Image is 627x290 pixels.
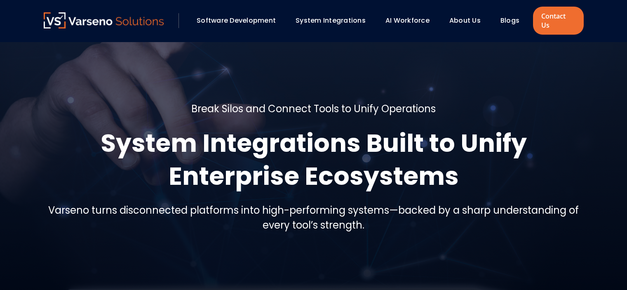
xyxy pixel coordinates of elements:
[385,16,430,25] a: AI Workforce
[445,14,492,28] div: About Us
[44,12,164,28] img: Varseno Solutions – Product Engineering & IT Services
[296,16,366,25] a: System Integrations
[449,16,481,25] a: About Us
[291,14,377,28] div: System Integrations
[496,14,531,28] div: Blogs
[381,14,441,28] div: AI Workforce
[197,16,276,25] a: Software Development
[191,101,436,116] h5: Break Silos and Connect Tools to Unify Operations
[44,203,584,233] h5: Varseno turns disconnected platforms into high-performing systems—backed by a sharp understanding...
[44,127,584,193] h1: System Integrations Built to Unify Enterprise Ecosystems
[44,12,164,29] a: Varseno Solutions – Product Engineering & IT Services
[533,7,583,35] a: Contact Us
[500,16,519,25] a: Blogs
[193,14,287,28] div: Software Development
